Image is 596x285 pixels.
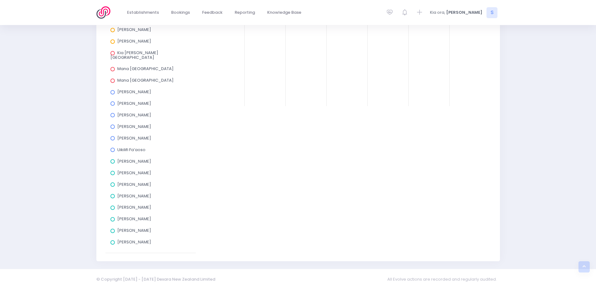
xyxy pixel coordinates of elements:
span: [PERSON_NAME] [117,135,151,141]
span: Uikilifi Fa’aoso [117,147,145,153]
span: [PERSON_NAME] [117,38,151,44]
span: [PERSON_NAME] [117,100,151,106]
span: Reporting [235,9,255,16]
span: [PERSON_NAME] [117,181,151,187]
a: Establishments [122,7,164,19]
span: [PERSON_NAME] [117,216,151,222]
span: Mana [GEOGRAPHIC_DATA] [117,77,174,83]
span: Feedback [202,9,222,16]
a: Bookings [166,7,195,19]
span: [PERSON_NAME] [446,9,482,16]
a: Reporting [230,7,260,19]
span: [PERSON_NAME] [117,27,151,33]
span: Knowledge Base [267,9,301,16]
span: Bookings [171,9,190,16]
span: Kia ora, [430,9,445,16]
span: [PERSON_NAME] [117,124,151,130]
span: [PERSON_NAME] [117,204,151,210]
span: [PERSON_NAME] [117,239,151,245]
span: [PERSON_NAME] [117,170,151,176]
span: © Copyright [DATE] - [DATE] Dexara New Zealand Limited [96,276,215,282]
span: [PERSON_NAME] [117,193,151,199]
span: Mana [GEOGRAPHIC_DATA] [117,66,174,72]
span: [PERSON_NAME] [117,227,151,233]
a: Knowledge Base [262,7,307,19]
span: [PERSON_NAME] [117,112,151,118]
span: Establishments [127,9,159,16]
span: S [486,7,497,18]
img: Logo [96,6,114,19]
span: [PERSON_NAME] [117,158,151,164]
span: [PERSON_NAME] [117,89,151,95]
a: Feedback [197,7,228,19]
span: Kia [PERSON_NAME][GEOGRAPHIC_DATA] [110,50,158,60]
